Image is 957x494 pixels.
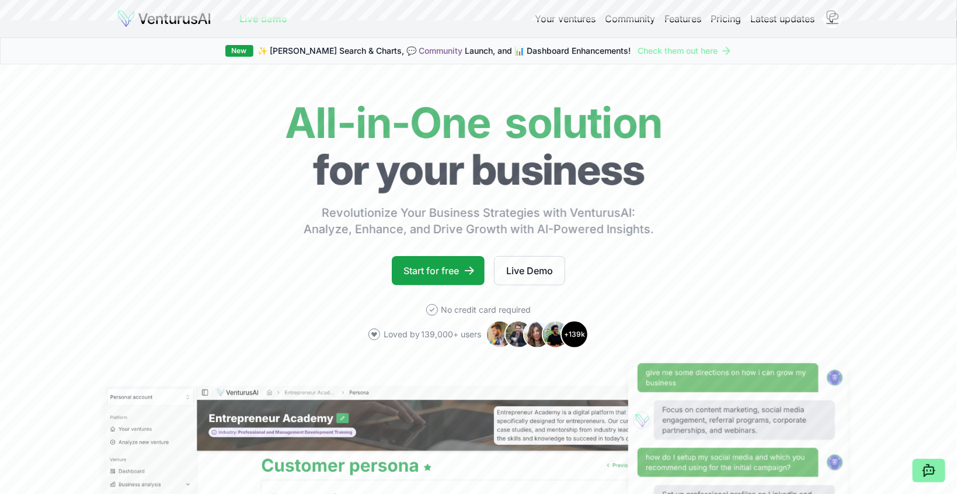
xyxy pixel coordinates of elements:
img: Avatar 4 [542,320,570,348]
a: Start for free [392,256,485,285]
img: Avatar 3 [523,320,551,348]
div: New [225,45,253,57]
a: Live Demo [494,256,565,285]
a: Check them out here [638,45,732,57]
span: ✨ [PERSON_NAME] Search & Charts, 💬 Launch, and 📊 Dashboard Enhancements! [258,45,631,57]
a: Community [419,46,463,56]
img: Avatar 2 [504,320,533,348]
img: Avatar 1 [486,320,514,348]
